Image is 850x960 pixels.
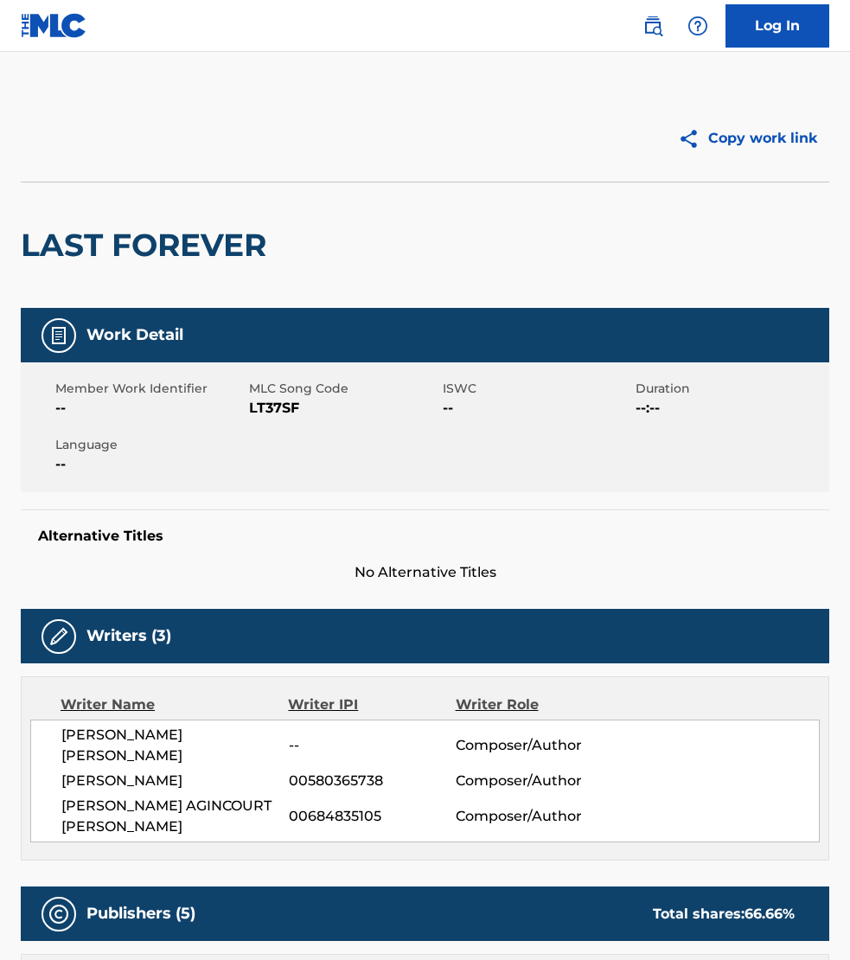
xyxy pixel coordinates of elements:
[21,562,829,583] span: No Alternative Titles
[745,906,795,922] span: 66.66 %
[636,380,825,398] span: Duration
[636,398,825,419] span: --:--
[61,725,289,766] span: [PERSON_NAME] [PERSON_NAME]
[666,117,829,160] button: Copy work link
[48,325,69,346] img: Work Detail
[642,16,663,36] img: search
[636,9,670,43] a: Public Search
[48,904,69,925] img: Publishers
[289,806,456,827] span: 00684835105
[443,398,632,419] span: --
[86,325,183,345] h5: Work Detail
[21,13,87,38] img: MLC Logo
[21,226,275,265] h2: LAST FOREVER
[687,16,708,36] img: help
[86,904,195,924] h5: Publishers (5)
[55,454,245,475] span: --
[55,380,245,398] span: Member Work Identifier
[249,380,438,398] span: MLC Song Code
[61,771,289,791] span: [PERSON_NAME]
[48,626,69,647] img: Writers
[725,4,829,48] a: Log In
[289,771,456,791] span: 00580365738
[288,694,455,715] div: Writer IPI
[55,398,245,419] span: --
[249,398,438,419] span: LT37SF
[38,528,812,545] h5: Alternative Titles
[86,626,171,646] h5: Writers (3)
[61,694,288,715] div: Writer Name
[456,771,607,791] span: Composer/Author
[653,904,795,925] div: Total shares:
[456,735,607,756] span: Composer/Author
[443,380,632,398] span: ISWC
[764,877,850,960] iframe: Chat Widget
[681,9,715,43] div: Help
[55,436,245,454] span: Language
[289,735,456,756] span: --
[61,796,289,837] span: [PERSON_NAME] AGINCOURT [PERSON_NAME]
[678,128,708,150] img: Copy work link
[456,694,608,715] div: Writer Role
[456,806,607,827] span: Composer/Author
